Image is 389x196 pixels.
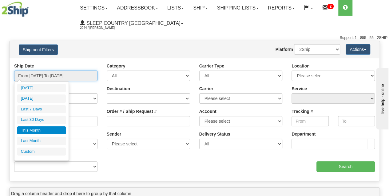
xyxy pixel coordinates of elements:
li: This Month [17,126,66,135]
li: Last 7 Days [17,105,66,113]
div: Support: 1 - 855 - 55 - 2SHIP [2,35,387,40]
li: Custom [17,148,66,156]
label: Category [107,63,125,69]
a: Sleep Country [GEOGRAPHIC_DATA] 2044 / [PERSON_NAME] [75,16,188,31]
a: 2 [318,0,338,16]
li: [DATE] [17,84,66,92]
li: Last 30 Days [17,116,66,124]
li: [DATE] [17,94,66,103]
label: Tracking # [292,108,313,114]
img: logo2044.jpg [2,2,29,17]
iframe: chat widget [375,67,388,129]
button: Actions [346,44,370,55]
label: Order # / Ship Request # [107,108,157,114]
div: live help - online [5,5,57,10]
input: From [292,116,328,126]
label: Service [292,86,307,92]
sup: 2 [327,4,334,9]
label: Location [292,63,309,69]
a: Ship [189,0,212,16]
span: 2044 / [PERSON_NAME] [80,25,126,31]
label: Delivery Status [199,131,230,137]
a: Addressbook [112,0,163,16]
a: Settings [75,0,112,16]
label: Sender [107,131,121,137]
a: Lists [163,0,189,16]
input: To [338,116,375,126]
li: Last Month [17,137,66,145]
button: Shipment Filters [19,44,58,55]
label: Platform [276,46,293,52]
label: Department [292,131,316,137]
a: Reports [263,0,299,16]
label: Carrier Type [199,63,224,69]
label: Account [199,108,216,114]
input: Search [316,161,375,172]
label: Ship Date [14,63,34,69]
label: Carrier [199,86,213,92]
label: Destination [107,86,130,92]
span: Sleep Country [GEOGRAPHIC_DATA] [85,21,180,26]
a: Shipping lists [212,0,263,16]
